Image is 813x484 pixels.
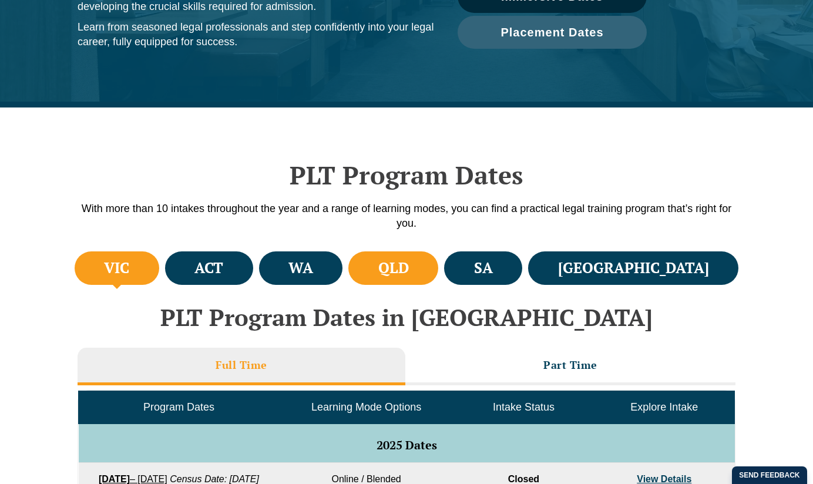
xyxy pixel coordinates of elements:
[99,474,167,484] a: [DATE]– [DATE]
[104,258,129,278] h4: VIC
[311,401,421,413] span: Learning Mode Options
[194,258,223,278] h4: ACT
[378,258,409,278] h4: QLD
[630,401,698,413] span: Explore Intake
[637,474,691,484] a: View Details
[377,437,437,453] span: 2025 Dates
[493,401,555,413] span: Intake Status
[558,258,709,278] h4: [GEOGRAPHIC_DATA]
[216,358,267,372] h3: Full Time
[143,401,214,413] span: Program Dates
[72,304,741,330] h2: PLT Program Dates in [GEOGRAPHIC_DATA]
[288,258,313,278] h4: WA
[99,474,130,484] strong: [DATE]
[474,258,493,278] h4: SA
[72,201,741,231] p: With more than 10 intakes throughout the year and a range of learning modes, you can find a pract...
[170,474,259,484] em: Census Date: [DATE]
[72,160,741,190] h2: PLT Program Dates
[508,474,539,484] span: Closed
[543,358,597,372] h3: Part Time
